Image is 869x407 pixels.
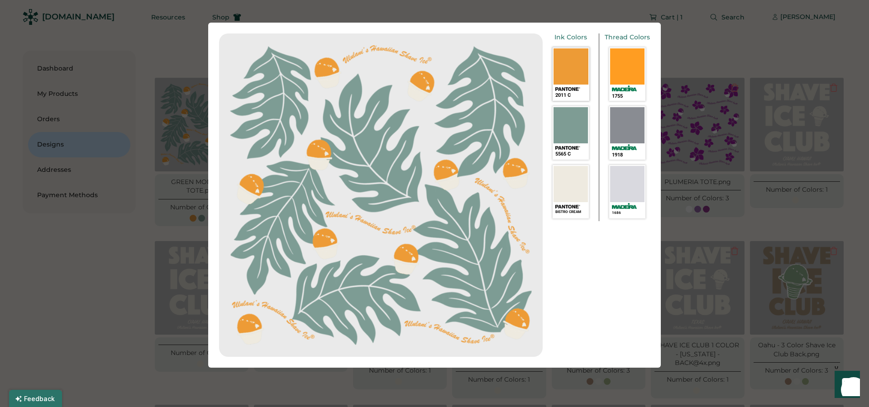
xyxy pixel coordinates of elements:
[612,85,637,92] img: madeira.png
[612,151,643,158] div: 1918
[555,87,580,91] img: 1024px-Pantone_logo.svg.png
[605,33,650,41] div: Thread Colors
[612,93,643,99] div: 1755
[555,146,580,150] img: 1024px-Pantone_logo.svg.png
[554,33,587,41] div: Ink Colors
[612,210,643,215] div: 1686
[826,366,865,405] iframe: Front Chat
[612,144,637,151] img: madeira.png
[612,203,637,209] img: madeira.png
[555,209,586,214] div: BISTRO CREAM
[555,92,587,99] div: 2011 C
[230,44,532,346] img: 1759180116346x308793794728558600-Display.png%3Ftr%3Dbl-1
[555,205,580,208] img: 1024px-Pantone_logo.svg.png
[555,151,586,157] div: 5565 C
